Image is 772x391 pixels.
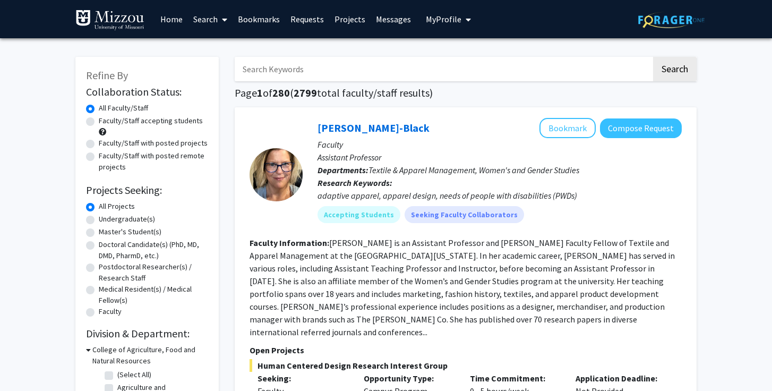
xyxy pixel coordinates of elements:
[329,1,371,38] a: Projects
[99,214,155,225] label: Undergraduate(s)
[75,10,144,31] img: University of Missouri Logo
[371,1,416,38] a: Messages
[92,344,208,367] h3: College of Agriculture, Food and Natural Resources
[86,184,208,197] h2: Projects Seeking:
[99,103,148,114] label: All Faculty/Staff
[318,121,430,134] a: [PERSON_NAME]-Black
[653,57,697,81] button: Search
[318,138,682,151] p: Faculty
[99,306,122,317] label: Faculty
[99,261,208,284] label: Postdoctoral Researcher(s) / Research Staff
[576,372,666,385] p: Application Deadline:
[405,206,524,223] mat-chip: Seeking Faculty Collaborators
[99,226,161,237] label: Master's Student(s)
[86,69,128,82] span: Refine By
[257,86,263,99] span: 1
[364,372,454,385] p: Opportunity Type:
[318,165,368,175] b: Departments:
[250,359,682,372] span: Human Centered Design Research Interest Group
[99,284,208,306] label: Medical Resident(s) / Medical Fellow(s)
[470,372,560,385] p: Time Commitment:
[318,151,682,164] p: Assistant Professor
[117,369,151,380] label: (Select All)
[272,86,290,99] span: 280
[86,327,208,340] h2: Division & Department:
[368,165,579,175] span: Textile & Apparel Management, Women's and Gender Studies
[600,118,682,138] button: Compose Request to Kerri McBee-Black
[99,138,208,149] label: Faculty/Staff with posted projects
[294,86,317,99] span: 2799
[539,118,596,138] button: Add Kerri McBee-Black to Bookmarks
[250,237,329,248] b: Faculty Information:
[318,206,400,223] mat-chip: Accepting Students
[250,344,682,356] p: Open Projects
[638,12,705,28] img: ForagerOne Logo
[86,86,208,98] h2: Collaboration Status:
[155,1,188,38] a: Home
[99,150,208,173] label: Faculty/Staff with posted remote projects
[99,115,203,126] label: Faculty/Staff accepting students
[99,239,208,261] label: Doctoral Candidate(s) (PhD, MD, DMD, PharmD, etc.)
[250,237,675,337] fg-read-more: [PERSON_NAME] is an Assistant Professor and [PERSON_NAME] Faculty Fellow of Textile and Apparel M...
[235,57,651,81] input: Search Keywords
[235,87,697,99] h1: Page of ( total faculty/staff results)
[8,343,45,383] iframe: Chat
[233,1,285,38] a: Bookmarks
[258,372,348,385] p: Seeking:
[318,189,682,202] div: adaptive apparel, apparel design, needs of people with disabilities (PWDs)
[426,14,461,24] span: My Profile
[99,201,135,212] label: All Projects
[318,177,392,188] b: Research Keywords:
[188,1,233,38] a: Search
[285,1,329,38] a: Requests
